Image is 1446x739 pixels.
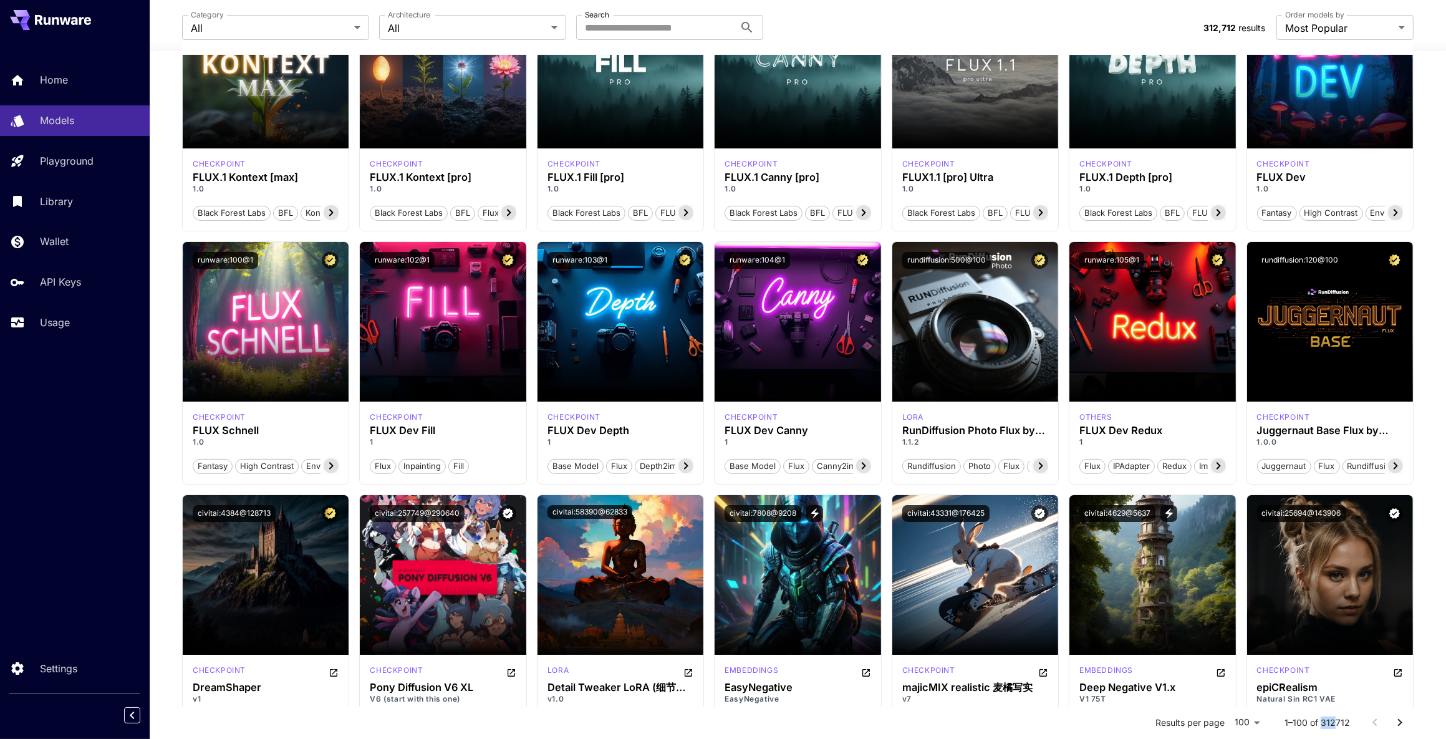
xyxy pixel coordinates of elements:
[370,682,516,693] h3: Pony Diffusion V6 XL
[451,207,475,220] span: BFL
[548,460,603,473] span: Base model
[547,437,693,448] p: 1
[193,171,339,183] h3: FLUX.1 Kontext [max]
[1238,22,1265,33] span: results
[1079,682,1225,693] h3: Deep Negative V1.x
[1079,412,1112,423] p: others
[450,205,475,221] button: BFL
[370,158,423,170] div: FLUX.1 Kontext [pro]
[370,158,423,170] p: checkpoint
[193,682,339,693] h3: DreamShaper
[193,425,339,437] h3: FLUX Schnell
[40,274,81,289] p: API Keys
[606,458,632,474] button: Flux
[547,412,600,423] p: checkpoint
[547,171,693,183] h3: FLUX.1 Fill [pro]
[1257,425,1403,437] h3: Juggernaut Base Flux by RunDiffusion
[1160,207,1184,220] span: BFL
[677,252,693,269] button: Certified Model – Vetted for best performance and includes a commercial license.
[193,460,232,473] span: Fantasy
[725,412,778,423] p: checkpoint
[40,113,74,128] p: Models
[902,252,991,269] button: rundiffusion:500@100
[547,412,600,423] div: FLUX.1 D
[1027,458,1050,474] button: pro
[370,252,435,269] button: runware:102@1
[448,458,469,474] button: Fill
[902,205,980,221] button: Black Forest Labs
[193,158,246,170] p: checkpoint
[902,505,990,522] button: civitai:43331@176425
[902,693,1048,705] p: v7
[1258,207,1296,220] span: Fantasy
[1257,412,1310,423] p: checkpoint
[902,412,923,423] p: lora
[547,665,569,680] div: SD 1.5
[1203,22,1236,33] span: 312,712
[725,505,801,522] button: civitai:7808@9208
[1079,665,1133,676] p: embeddings
[902,158,955,170] p: checkpoint
[725,682,870,693] h3: EasyNegative
[1079,425,1225,437] h3: FLUX Dev Redux
[370,207,447,220] span: Black Forest Labs
[506,665,516,680] button: Open in CivitAI
[784,460,809,473] span: Flux
[1257,171,1403,183] h3: FLUX Dev
[725,460,780,473] span: Base model
[1257,183,1403,195] p: 1.0
[964,460,995,473] span: photo
[273,205,298,221] button: BFL
[1187,205,1271,221] button: FLUX.1 Depth [pro]
[40,234,69,249] p: Wallet
[1188,207,1270,220] span: FLUX.1 Depth [pro]
[1393,665,1403,680] button: Open in CivitAI
[499,505,516,522] button: Verified working
[1160,505,1177,522] button: View trigger words
[1079,412,1112,423] div: FLUX.1 D
[370,460,395,473] span: Flux
[193,665,246,680] div: SD 1.5
[902,437,1048,448] p: 1.1.2
[902,665,955,676] p: checkpoint
[322,252,339,269] button: Certified Model – Vetted for best performance and includes a commercial license.
[656,207,726,220] span: FLUX.1 Fill [pro]
[998,458,1024,474] button: flux
[193,665,246,676] p: checkpoint
[1079,171,1225,183] div: FLUX.1 Depth [pro]
[812,460,865,473] span: canny2img
[193,412,246,423] div: FLUX.1 S
[236,460,298,473] span: High Contrast
[1257,458,1311,474] button: juggernaut
[40,72,68,87] p: Home
[585,9,609,20] label: Search
[902,171,1048,183] div: FLUX1.1 [pro] Ultra
[725,693,870,705] p: EasyNegative
[725,437,870,448] p: 1
[547,252,612,269] button: runware:103@1
[1386,505,1403,522] button: Verified working
[398,458,446,474] button: Inpainting
[193,505,276,522] button: civitai:4384@128713
[302,460,359,473] span: Environment
[1028,460,1049,473] span: pro
[1257,158,1310,170] p: checkpoint
[1285,9,1344,20] label: Order models by
[655,205,726,221] button: FLUX.1 Fill [pro]
[1038,665,1048,680] button: Open in CivitAI
[1079,437,1225,448] p: 1
[1257,437,1403,448] p: 1.0.0
[1257,252,1344,269] button: rundiffusion:120@100
[548,207,625,220] span: Black Forest Labs
[1080,207,1157,220] span: Black Forest Labs
[983,205,1008,221] button: BFL
[370,425,516,437] h3: FLUX Dev Fill
[301,205,340,221] button: Kontext
[193,158,246,170] div: FLUX.1 Kontext [max]
[370,183,516,195] p: 1.0
[902,183,1048,195] p: 1.0
[806,505,823,522] button: View trigger words
[806,207,829,220] span: BFL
